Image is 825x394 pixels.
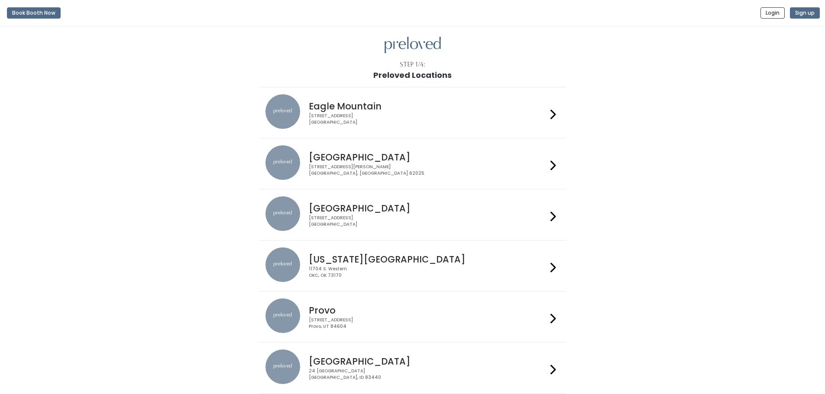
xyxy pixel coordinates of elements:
a: preloved location [GEOGRAPHIC_DATA] 24 [GEOGRAPHIC_DATA][GEOGRAPHIC_DATA], ID 83440 [265,349,560,386]
h4: [GEOGRAPHIC_DATA] [309,203,547,213]
a: preloved location [GEOGRAPHIC_DATA] [STREET_ADDRESS][PERSON_NAME][GEOGRAPHIC_DATA], [GEOGRAPHIC_D... [265,145,560,182]
a: preloved location Eagle Mountain [STREET_ADDRESS][GEOGRAPHIC_DATA] [265,94,560,131]
img: preloved location [265,196,300,231]
div: [STREET_ADDRESS] [GEOGRAPHIC_DATA] [309,215,547,227]
h4: [GEOGRAPHIC_DATA] [309,356,547,366]
a: preloved location [GEOGRAPHIC_DATA] [STREET_ADDRESS][GEOGRAPHIC_DATA] [265,196,560,233]
h4: Eagle Mountain [309,101,547,111]
img: preloved logo [385,37,441,54]
div: Step 1/4: [400,60,425,69]
h4: Provo [309,305,547,315]
button: Book Booth Now [7,7,61,19]
img: preloved location [265,298,300,333]
div: [STREET_ADDRESS] Provo, UT 84604 [309,317,547,330]
button: Login [760,7,785,19]
img: preloved location [265,247,300,282]
button: Sign up [790,7,820,19]
div: [STREET_ADDRESS][PERSON_NAME] [GEOGRAPHIC_DATA], [GEOGRAPHIC_DATA] 62025 [309,164,547,176]
img: preloved location [265,145,300,180]
a: preloved location Provo [STREET_ADDRESS]Provo, UT 84604 [265,298,560,335]
h4: [US_STATE][GEOGRAPHIC_DATA] [309,254,547,264]
div: 11704 S. Western OKC, OK 73170 [309,266,547,279]
img: preloved location [265,349,300,384]
a: preloved location [US_STATE][GEOGRAPHIC_DATA] 11704 S. WesternOKC, OK 73170 [265,247,560,284]
div: [STREET_ADDRESS] [GEOGRAPHIC_DATA] [309,113,547,125]
div: 24 [GEOGRAPHIC_DATA] [GEOGRAPHIC_DATA], ID 83440 [309,368,547,381]
a: Book Booth Now [7,3,61,22]
img: preloved location [265,94,300,129]
h4: [GEOGRAPHIC_DATA] [309,152,547,162]
h1: Preloved Locations [373,71,452,80]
